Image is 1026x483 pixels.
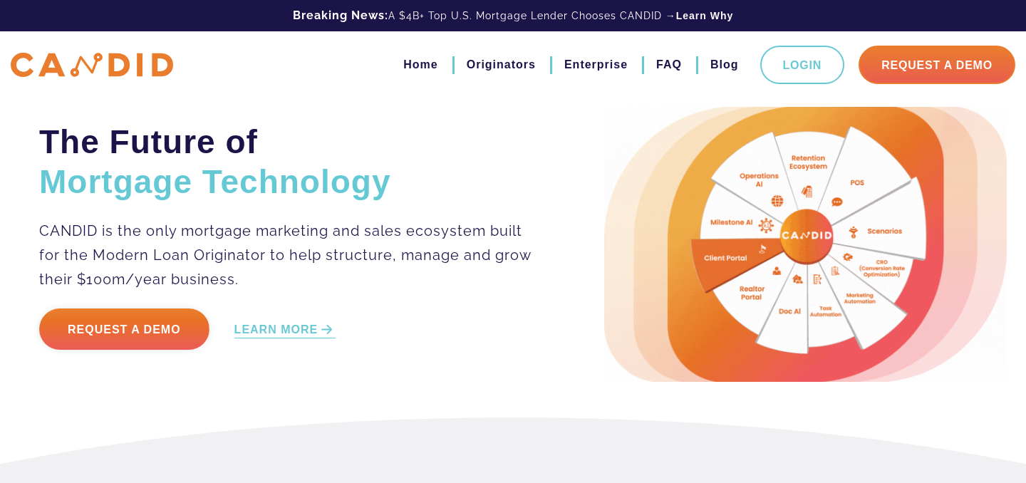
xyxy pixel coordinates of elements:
[676,9,734,23] a: Learn Why
[39,163,391,200] span: Mortgage Technology
[39,308,209,350] a: Request a Demo
[39,122,533,202] h2: The Future of
[604,107,1007,382] img: Candid Hero Image
[467,53,536,77] a: Originators
[564,53,628,77] a: Enterprise
[859,46,1015,84] a: Request A Demo
[11,53,173,78] img: CANDID APP
[656,53,682,77] a: FAQ
[403,53,437,77] a: Home
[760,46,845,84] a: Login
[234,322,336,338] a: LEARN MORE
[293,9,388,22] b: Breaking News:
[710,53,739,77] a: Blog
[39,219,533,291] p: CANDID is the only mortgage marketing and sales ecosystem built for the Modern Loan Originator to...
